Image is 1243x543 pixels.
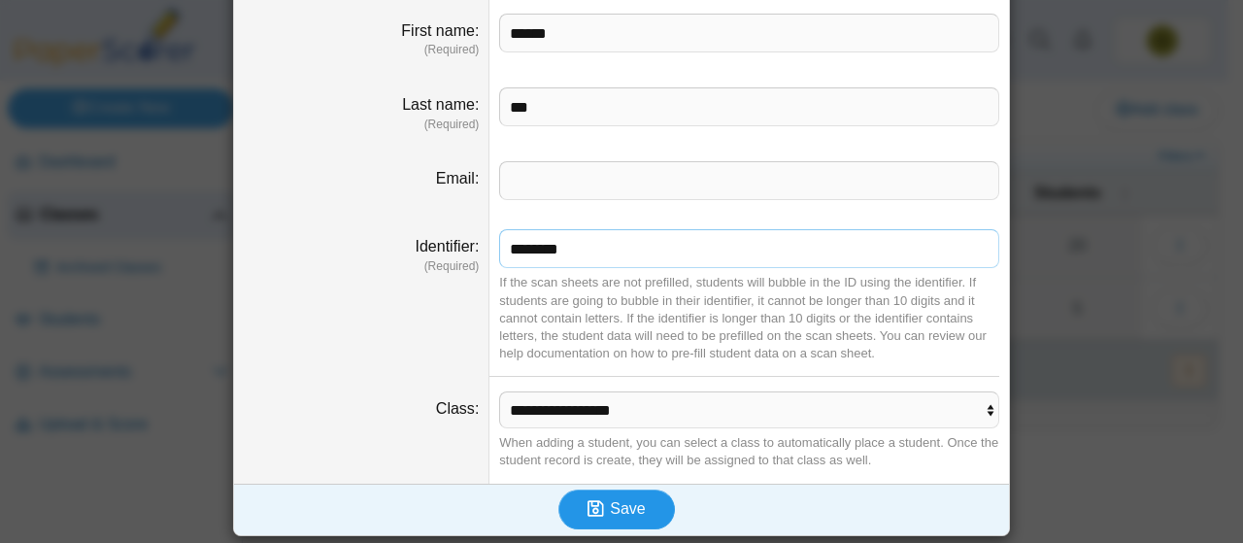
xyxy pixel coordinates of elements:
label: Email [436,170,479,187]
label: Last name [402,96,479,113]
dfn: (Required) [244,117,479,133]
div: When adding a student, you can select a class to automatically place a student. Once the student ... [499,434,999,469]
dfn: (Required) [244,258,479,275]
button: Save [558,490,675,528]
label: Identifier [416,238,480,255]
label: First name [401,22,479,39]
label: Class [436,400,479,417]
dfn: (Required) [244,42,479,58]
div: If the scan sheets are not prefilled, students will bubble in the ID using the identifier. If stu... [499,274,999,362]
span: Save [610,500,645,517]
